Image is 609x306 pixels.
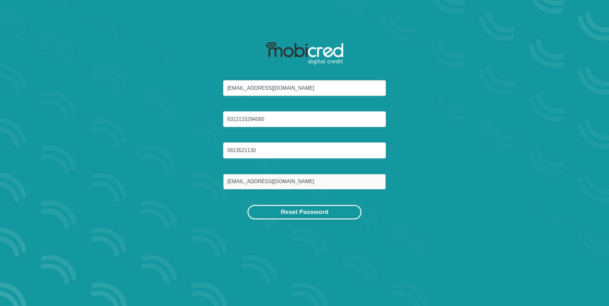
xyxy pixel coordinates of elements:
img: mobicred logo [266,42,343,65]
input: Surname [223,174,386,190]
input: Cellphone Number [223,142,386,158]
button: Reset Password [248,205,361,219]
input: ID Number [223,111,386,127]
input: Email [223,80,386,96]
